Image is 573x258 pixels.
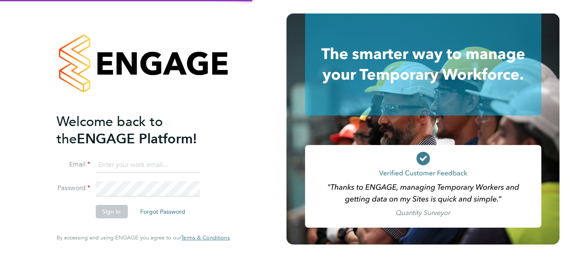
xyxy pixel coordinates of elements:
label: Password [57,184,90,193]
h2: ENGAGE Platform! [57,113,221,148]
input: Enter your work email... [95,158,200,173]
button: Forgot Password [133,205,192,218]
span: Welcome back to the [57,113,163,147]
span: By accessing and using ENGAGE you agree to our [57,234,230,241]
button: Sign In [95,205,127,218]
span: Terms & Conditions [181,234,230,241]
label: Email [57,160,90,169]
a: Terms & Conditions [181,234,230,241]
